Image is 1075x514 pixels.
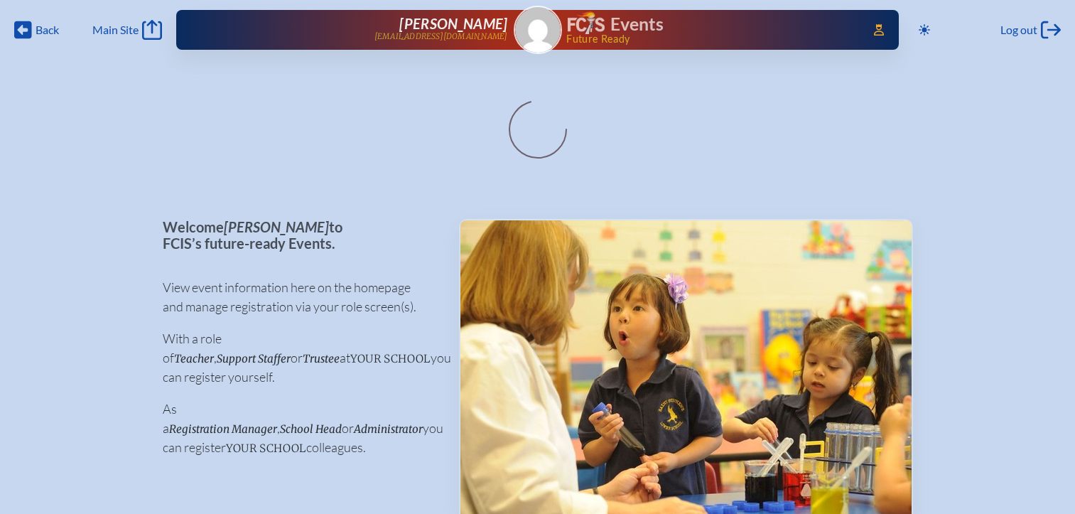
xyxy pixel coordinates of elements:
[280,422,342,436] span: School Head
[92,23,139,37] span: Main Site
[303,352,340,365] span: Trustee
[163,219,436,251] p: Welcome to FCIS’s future-ready Events.
[174,352,214,365] span: Teacher
[1000,23,1037,37] span: Log out
[514,6,562,54] a: Gravatar
[163,400,436,457] p: As a , or you can register colleagues.
[374,32,508,41] p: [EMAIL_ADDRESS][DOMAIN_NAME]
[566,34,853,44] span: Future Ready
[36,23,59,37] span: Back
[515,7,561,53] img: Gravatar
[224,218,329,235] span: [PERSON_NAME]
[163,329,436,387] p: With a role of , or at you can register yourself.
[226,441,306,455] span: your school
[92,20,162,40] a: Main Site
[350,352,431,365] span: your school
[169,422,277,436] span: Registration Manager
[399,15,507,32] span: [PERSON_NAME]
[354,422,423,436] span: Administrator
[217,352,291,365] span: Support Staffer
[222,16,507,44] a: [PERSON_NAME][EMAIL_ADDRESS][DOMAIN_NAME]
[163,278,436,316] p: View event information here on the homepage and manage registration via your role screen(s).
[568,11,853,44] div: FCIS Events — Future ready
